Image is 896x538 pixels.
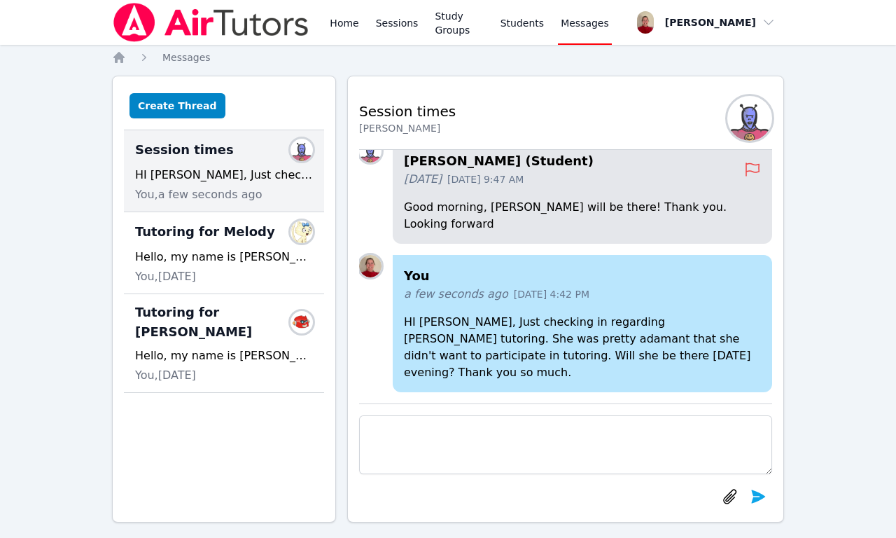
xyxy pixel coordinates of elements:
img: Air Tutors [112,3,310,42]
p: HI [PERSON_NAME], Just checking in regarding [PERSON_NAME] tutoring. She was pretty adamant that ... [404,314,761,381]
span: Tutoring for Melody [135,222,275,242]
span: Messages [561,16,609,30]
div: HI [PERSON_NAME], Just checking in regarding [PERSON_NAME] tutoring. She was pretty adamant that ... [135,167,313,184]
nav: Breadcrumb [112,50,784,64]
span: You, a few seconds ago [135,186,262,203]
h2: Session times [359,102,456,121]
div: Hello, my name is [PERSON_NAME] and I'll be tutoring Melody this school year. She has 1.5 hours a... [135,249,313,265]
span: Tutoring for [PERSON_NAME] [135,303,296,342]
span: [DATE] [404,171,442,188]
div: Tutoring for [PERSON_NAME]Maria KucukHello, my name is [PERSON_NAME] and I'll be tutoring [PERSON... [124,294,324,393]
img: Lara Kucuk [359,140,381,163]
p: Good morning, [PERSON_NAME] will be there! Thank you. Looking forward [404,199,761,233]
h4: You [404,266,761,286]
img: Lara Kucuk [727,96,772,141]
div: Session timesLara KucukHI [PERSON_NAME], Just checking in regarding [PERSON_NAME] tutoring. She w... [124,130,324,212]
button: Create Thread [129,93,225,118]
span: Session times [135,140,234,160]
img: Maria Kucuk [290,311,313,333]
img: Karen Tucci [359,255,381,277]
div: [PERSON_NAME] [359,121,456,135]
img: Lara Kucuk [290,139,313,161]
div: Tutoring for MelodyJanelly MunozHello, my name is [PERSON_NAME] and I'll be tutoring Melody this ... [124,212,324,294]
h4: [PERSON_NAME] (Student) [404,151,744,171]
span: You, [DATE] [135,268,196,285]
span: Messages [162,52,211,63]
div: Hello, my name is [PERSON_NAME] and I'll be tutoring [PERSON_NAME] this school year. She has 1.5 ... [135,347,313,364]
span: You, [DATE] [135,367,196,384]
span: [DATE] 4:42 PM [514,287,589,301]
span: a few seconds ago [404,286,508,303]
img: Janelly Munoz [290,221,313,243]
span: [DATE] 9:47 AM [447,172,524,186]
a: Messages [162,50,211,64]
